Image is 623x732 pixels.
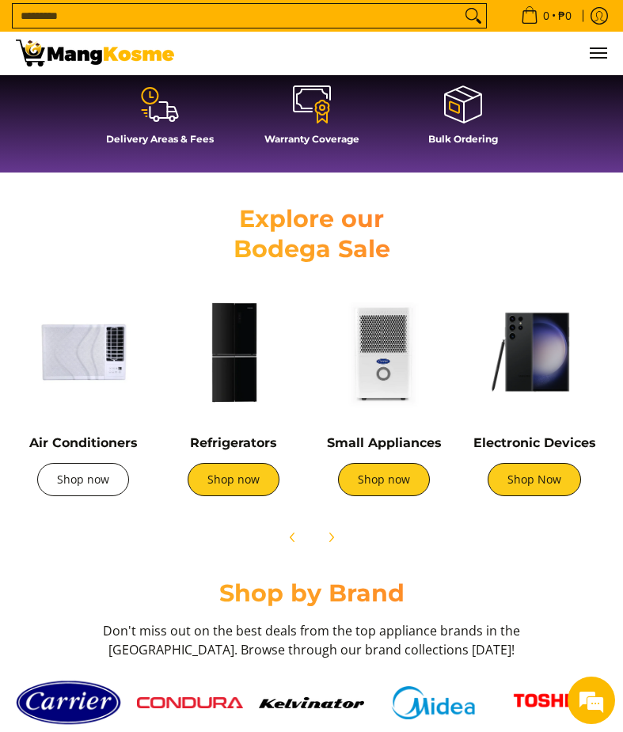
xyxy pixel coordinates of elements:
img: Air Conditioners [16,285,150,419]
button: Previous [275,520,310,555]
img: Toshiba logo [502,682,607,723]
h2: Explore our Bodega Sale [168,204,456,264]
a: Air Conditioners [29,435,138,450]
a: Warranty Coverage [244,84,380,157]
a: Shop now [188,463,279,496]
h2: Shop by Brand [16,578,607,609]
img: Carrier logo 1 98356 9b90b2e1 0bd1 49ad 9aa2 9ddb2e94a36b [16,675,121,731]
span: 0 [541,10,552,21]
img: Refrigerators [166,285,301,419]
h4: Delivery Areas & Fees [92,133,228,145]
a: Bulk Ordering [395,84,531,157]
a: Small Appliances [327,435,442,450]
ul: Customer Navigation [190,32,607,74]
img: Kelvinator button 9a26f67e caed 448c 806d e01e406ddbdc [259,697,364,707]
h4: Warranty Coverage [244,133,380,145]
span: ₱0 [556,10,574,21]
img: Small Appliances [317,285,451,419]
h3: Don't miss out on the best deals from the top appliance brands in the [GEOGRAPHIC_DATA]. Browse t... [98,621,526,659]
a: Shop Now [488,463,581,496]
img: Mang Kosme: Your Home Appliances Warehouse Sale Partner! [16,40,174,66]
button: Search [461,4,486,28]
button: Menu [588,32,607,74]
a: Shop now [37,463,129,496]
a: Electronic Devices [473,435,596,450]
span: • [516,7,576,25]
img: Condura logo red [137,697,242,709]
a: Shop now [338,463,430,496]
h4: Bulk Ordering [395,133,531,145]
nav: Main Menu [190,32,607,74]
a: Delivery Areas & Fees [92,84,228,157]
button: Next [313,520,348,555]
img: Electronic Devices [467,285,602,419]
a: Refrigerators [190,435,277,450]
img: Midea logo 405e5d5e af7e 429b b899 c48f4df307b6 [380,686,485,720]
